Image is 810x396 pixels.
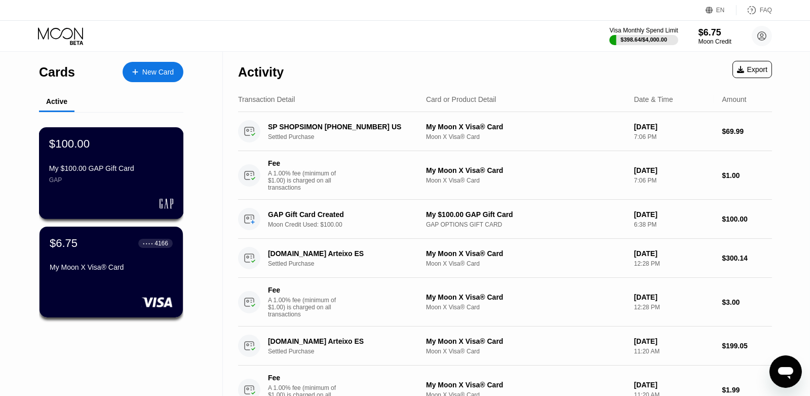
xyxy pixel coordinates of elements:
div: $100.00 [49,137,90,151]
div: [DATE] [634,210,714,219]
div: Fee [268,286,339,294]
div: My Moon X Visa® Card [426,249,626,258]
div: $100.00My $100.00 GAP Gift CardGAP [40,128,183,219]
div: [DOMAIN_NAME] Arteixo ES [268,337,418,345]
div: [DATE] [634,337,714,345]
div: $1.99 [722,386,772,394]
div: My Moon X Visa® Card [426,381,626,389]
div: New Card [123,62,183,82]
div: Fee [268,159,339,167]
div: $6.75 [50,237,78,250]
div: My $100.00 GAP Gift Card [426,210,626,219]
div: 12:28 PM [634,304,714,311]
div: [DATE] [634,293,714,301]
div: [DATE] [634,249,714,258]
div: Amount [722,95,746,103]
div: $69.99 [722,127,772,135]
div: New Card [142,68,174,77]
div: SP SHOPSIMON [PHONE_NUMBER] USSettled PurchaseMy Moon X Visa® CardMoon X Visa® Card[DATE]7:06 PM$... [238,112,772,151]
div: [DATE] [634,123,714,131]
div: Moon Credit Used: $100.00 [268,221,430,228]
div: [DOMAIN_NAME] Arteixo ES [268,249,418,258]
div: My Moon X Visa® Card [426,123,626,131]
div: Activity [238,65,284,80]
div: Fee [268,374,339,382]
div: $6.75Moon Credit [699,27,731,45]
div: Card or Product Detail [426,95,496,103]
div: Visa Monthly Spend Limit$398.64/$4,000.00 [609,27,678,45]
div: ● ● ● ● [143,242,153,245]
div: Settled Purchase [268,133,430,140]
div: FAQ [760,7,772,14]
div: A 1.00% fee (minimum of $1.00) is charged on all transactions [268,297,344,318]
div: $1.00 [722,171,772,179]
div: $398.64 / $4,000.00 [621,37,667,43]
div: EN [706,5,737,15]
div: Cards [39,65,75,80]
div: SP SHOPSIMON [PHONE_NUMBER] US [268,123,418,131]
div: FeeA 1.00% fee (minimum of $1.00) is charged on all transactionsMy Moon X Visa® CardMoon X Visa® ... [238,278,772,327]
div: 11:20 AM [634,348,714,355]
div: GAP Gift Card CreatedMoon Credit Used: $100.00My $100.00 GAP Gift CardGAP OPTIONS GIFT CARD[DATE]... [238,200,772,239]
iframe: Кнопка запуска окна обмена сообщениями [769,355,802,388]
div: My Moon X Visa® Card [426,337,626,345]
div: 4166 [155,240,168,247]
div: Moon Credit [699,38,731,45]
div: GAP [49,176,173,184]
div: [DOMAIN_NAME] Arteixo ESSettled PurchaseMy Moon X Visa® CardMoon X Visa® Card[DATE]11:20 AM$199.05 [238,327,772,366]
div: 6:38 PM [634,221,714,228]
div: My Moon X Visa® Card [50,263,173,271]
div: Settled Purchase [268,260,430,267]
div: A 1.00% fee (minimum of $1.00) is charged on all transactions [268,170,344,191]
div: $100.00 [722,215,772,223]
div: Transaction Detail [238,95,295,103]
div: My Moon X Visa® Card [426,166,626,174]
div: EN [716,7,725,14]
div: Settled Purchase [268,348,430,355]
div: Moon X Visa® Card [426,177,626,184]
div: Visa Monthly Spend Limit [609,27,678,34]
div: FAQ [737,5,772,15]
div: FeeA 1.00% fee (minimum of $1.00) is charged on all transactionsMy Moon X Visa® CardMoon X Visa® ... [238,151,772,200]
div: GAP Gift Card Created [268,210,418,219]
div: $199.05 [722,342,772,350]
div: Export [737,65,767,74]
div: 12:28 PM [634,260,714,267]
div: Date & Time [634,95,673,103]
div: [DOMAIN_NAME] Arteixo ESSettled PurchaseMy Moon X Visa® CardMoon X Visa® Card[DATE]12:28 PM$300.14 [238,239,772,278]
div: Moon X Visa® Card [426,133,626,140]
div: Export [732,61,772,78]
div: My Moon X Visa® Card [426,293,626,301]
div: 7:06 PM [634,177,714,184]
div: [DATE] [634,381,714,389]
div: Moon X Visa® Card [426,348,626,355]
div: Moon X Visa® Card [426,260,626,267]
div: My $100.00 GAP Gift Card [49,164,173,172]
div: [DATE] [634,166,714,174]
div: $300.14 [722,254,772,262]
div: GAP OPTIONS GIFT CARD [426,221,626,228]
div: $6.75 [699,27,731,38]
div: Active [46,97,67,105]
div: Moon X Visa® Card [426,304,626,311]
div: 7:06 PM [634,133,714,140]
div: $6.75● ● ● ●4166My Moon X Visa® Card [40,227,183,317]
div: $3.00 [722,298,772,306]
